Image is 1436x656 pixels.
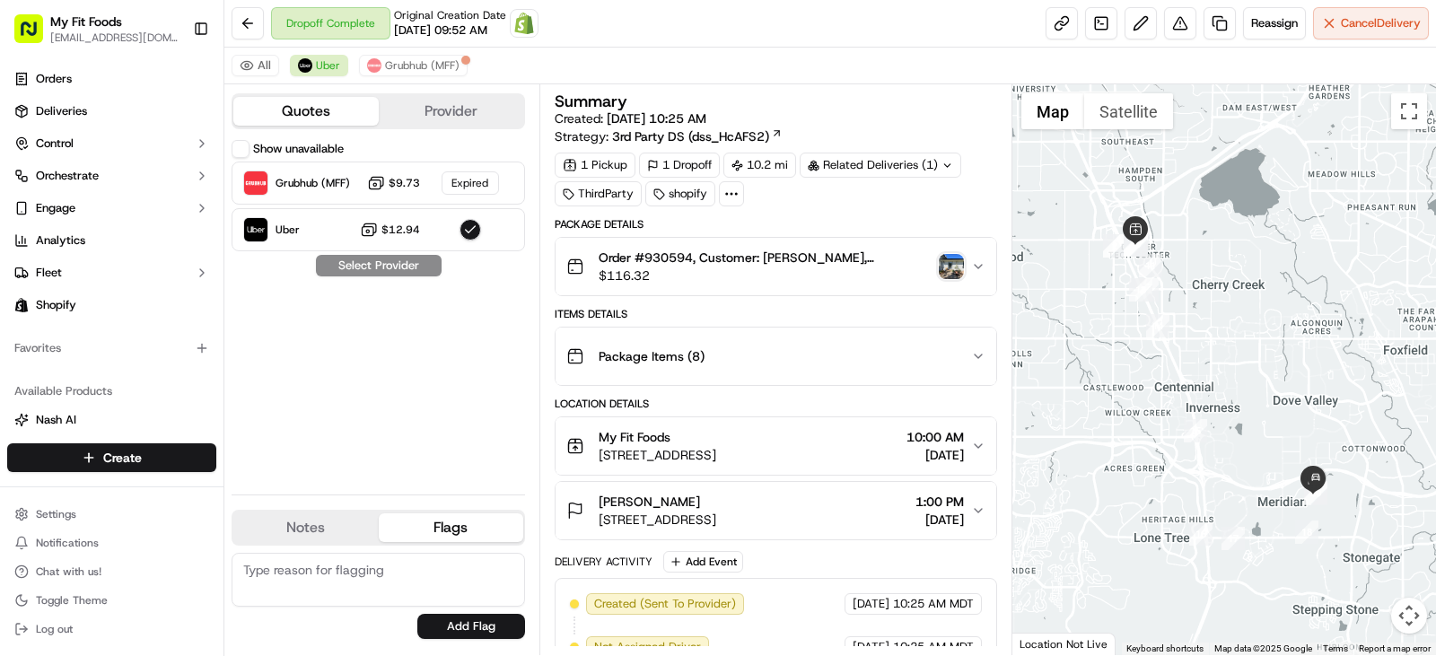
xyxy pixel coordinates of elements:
[556,328,996,385] button: Package Items (8)
[360,221,420,239] button: $12.94
[556,417,996,475] button: My Fit Foods[STREET_ADDRESS]10:00 AM[DATE]
[7,97,216,126] a: Deliveries
[36,536,99,550] span: Notifications
[367,174,420,192] button: $9.73
[853,596,889,612] span: [DATE]
[906,446,964,464] span: [DATE]
[1295,520,1318,544] div: 18
[939,254,964,279] button: photo_proof_of_delivery image
[1135,278,1159,302] div: 12
[1103,234,1126,258] div: 2
[1129,278,1152,302] div: 13
[555,397,997,411] div: Location Details
[556,238,996,295] button: Order #930594, Customer: [PERSON_NAME], Customer's 16 Order, [US_STATE], Same Day: [DATE] | Time:...
[232,55,279,76] button: All
[7,162,216,190] button: Orchestrate
[7,588,216,613] button: Toggle Theme
[1184,419,1207,442] div: 15
[599,493,700,511] span: [PERSON_NAME]
[7,194,216,223] button: Engage
[594,596,736,612] span: Created (Sent To Provider)
[1359,643,1431,653] a: Report a map error
[253,141,344,157] label: Show unavailable
[645,181,715,206] div: shopify
[555,181,642,206] div: ThirdParty
[599,446,716,464] span: [STREET_ADDRESS]
[36,103,87,119] span: Deliveries
[316,58,340,73] span: Uber
[1243,7,1306,39] button: Reassign
[379,513,524,542] button: Flags
[1323,643,1348,653] a: Terms (opens in new tab)
[7,65,216,93] a: Orders
[1017,632,1076,655] img: Google
[381,223,420,237] span: $12.94
[36,564,101,579] span: Chat with us!
[14,298,29,312] img: Shopify logo
[417,614,525,639] button: Add Flag
[599,347,705,365] span: Package Items ( 8 )
[555,307,997,321] div: Items Details
[1017,632,1076,655] a: Open this area in Google Maps (opens a new window)
[1221,527,1245,550] div: 17
[7,291,216,319] a: Shopify
[7,406,216,434] button: Nash AI
[7,559,216,584] button: Chat with us!
[103,449,142,467] span: Create
[555,93,627,109] h3: Summary
[639,153,720,178] div: 1 Dropoff
[233,97,379,126] button: Quotes
[555,555,652,569] div: Delivery Activity
[36,593,108,608] span: Toggle Theme
[1251,15,1298,31] span: Reassign
[723,153,796,178] div: 10.2 mi
[853,639,889,655] span: [DATE]
[367,58,381,73] img: 5e692f75ce7d37001a5d71f1
[906,428,964,446] span: 10:00 AM
[1126,643,1204,655] button: Keyboard shortcuts
[800,153,961,178] div: Related Deliveries (1)
[36,412,76,428] span: Nash AI
[1084,93,1173,129] button: Show satellite imagery
[1214,643,1312,653] span: Map data ©2025 Google
[607,110,706,127] span: [DATE] 10:25 AM
[893,596,974,612] span: 10:25 AM MDT
[36,297,76,313] span: Shopify
[7,530,216,555] button: Notifications
[50,13,122,31] button: My Fit Foods
[394,22,487,39] span: [DATE] 09:52 AM
[233,513,379,542] button: Notes
[612,127,769,145] span: 3rd Party DS (dss_HcAFS2)
[555,109,706,127] span: Created:
[36,71,72,87] span: Orders
[7,258,216,287] button: Fleet
[1313,7,1429,39] button: CancelDelivery
[513,13,535,34] img: Shopify
[555,127,783,145] div: Strategy:
[244,218,267,241] img: Uber
[555,153,635,178] div: 1 Pickup
[379,97,524,126] button: Provider
[1146,314,1169,337] div: 14
[389,176,420,190] span: $9.73
[50,31,179,45] button: [EMAIL_ADDRESS][DOMAIN_NAME]
[36,200,75,216] span: Engage
[915,511,964,529] span: [DATE]
[1012,633,1116,655] div: Location Not Live
[556,482,996,539] button: [PERSON_NAME][STREET_ADDRESS]1:00 PM[DATE]
[599,249,932,267] span: Order #930594, Customer: [PERSON_NAME], Customer's 16 Order, [US_STATE], Same Day: [DATE] | Time:...
[1189,522,1213,546] div: 16
[1391,93,1427,129] button: Toggle fullscreen view
[1341,15,1421,31] span: Cancel Delivery
[599,511,716,529] span: [STREET_ADDRESS]
[276,223,300,237] span: Uber
[594,639,701,655] span: Not Assigned Driver
[7,617,216,642] button: Log out
[36,507,76,521] span: Settings
[599,267,932,284] span: $116.32
[7,226,216,255] a: Analytics
[612,127,783,145] a: 3rd Party DS (dss_HcAFS2)
[7,129,216,158] button: Control
[893,639,974,655] span: 10:25 AM MDT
